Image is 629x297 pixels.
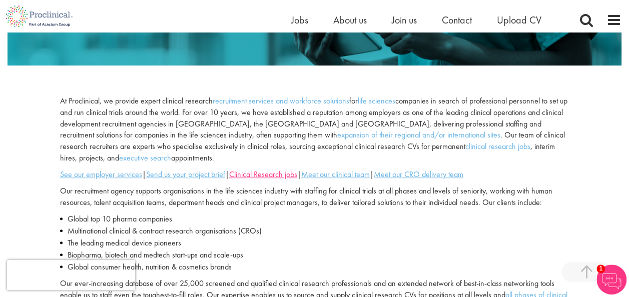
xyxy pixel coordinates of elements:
a: Clinical Research jobs [229,169,297,179]
a: Send us your project brief [146,169,225,179]
a: expansion of their regional and/or international sites [337,129,500,140]
li: Global top 10 pharma companies [60,213,569,225]
a: recruitment services and workforce solutions [213,95,349,106]
p: At Proclinical, we provide expert clinical research for companies in search of professional perso... [60,95,569,164]
a: Join us [392,13,417,26]
li: Multinational clinical & contract research organisations (CROs) [60,225,569,237]
img: Chatbot [596,264,626,294]
iframe: reCAPTCHA [7,260,135,290]
a: Meet our CRO delivery team [374,169,463,179]
a: Upload CV [497,13,541,26]
p: Our recruitment agency supports organisations in the life sciences industry with staffing for cli... [60,185,569,208]
a: Contact [442,13,472,26]
li: Biopharma, biotech and medtech start-ups and scale-ups [60,249,569,261]
a: executive search [119,152,171,163]
p: | | | | [60,169,569,180]
span: 1 [596,264,605,273]
a: See our employer services [60,169,142,179]
a: life sciences [358,95,395,106]
a: About us [333,13,367,26]
li: Global consumer health, nutrition & cosmetics brands [60,261,569,273]
a: Meet our clinical team [301,169,370,179]
li: The leading medical device pioneers [60,237,569,249]
a: clinical research jobs [465,141,530,151]
a: Jobs [291,13,308,26]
